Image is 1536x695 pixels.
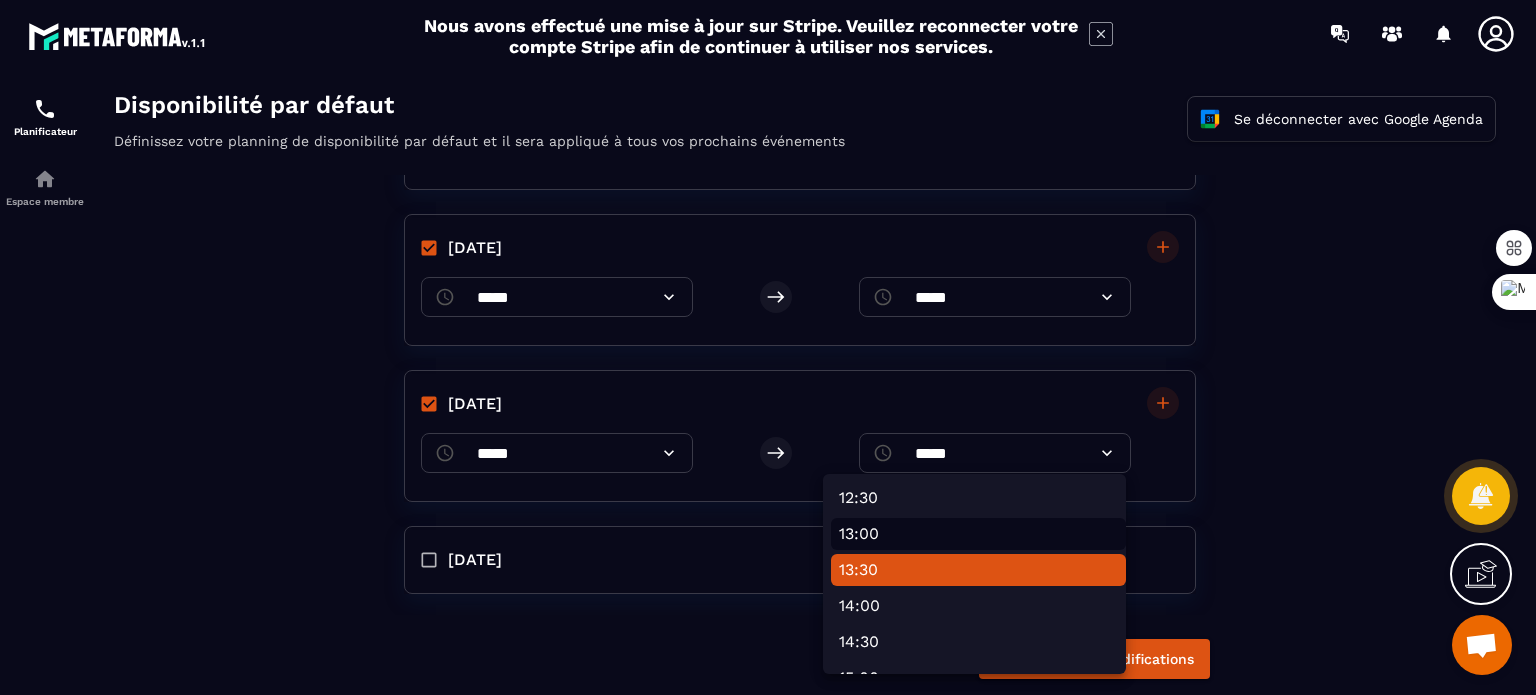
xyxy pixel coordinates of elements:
[423,15,1079,57] h2: Nous avons effectué une mise à jour sur Stripe. Veuillez reconnecter votre compte Stripe afin de ...
[737,539,1032,571] li: 14:30
[737,467,1032,499] li: 13:30
[737,503,1032,535] li: 14:00
[5,82,85,152] a: schedulerschedulerPlanificateur
[737,575,1032,607] li: 15:00
[28,18,208,54] img: logo
[33,97,57,121] img: scheduler
[1452,615,1512,675] a: Ouvrir le chat
[737,395,1032,427] li: 12:30
[5,152,85,222] a: automationsautomationsEspace membre
[5,196,85,207] p: Espace membre
[5,126,85,137] p: Planificateur
[33,167,57,191] img: automations
[737,431,1032,463] li: 13:00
